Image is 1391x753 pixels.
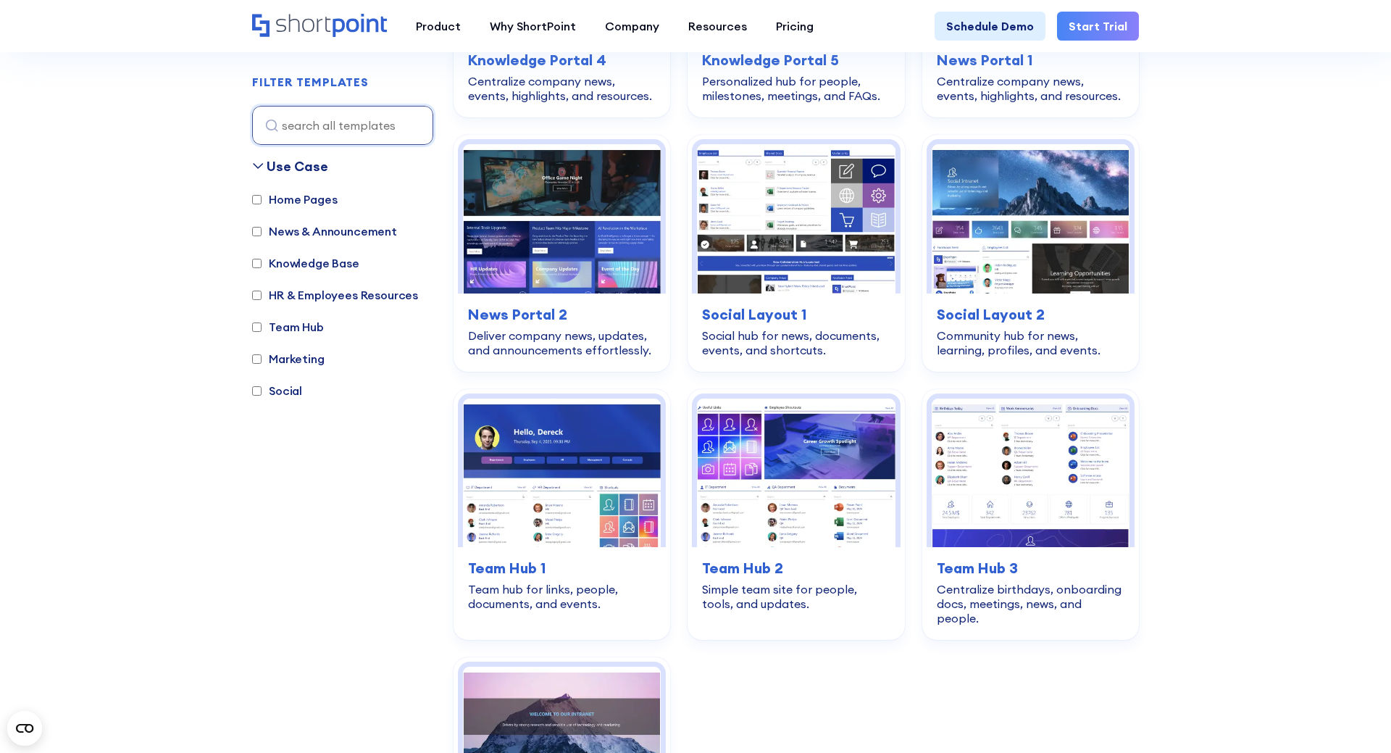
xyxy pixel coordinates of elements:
button: Open CMP widget [7,711,42,746]
a: Team Hub 3 – SharePoint Team Site Template: Centralize birthdays, onboarding docs, meetings, news... [922,389,1139,640]
label: Marketing [252,350,325,367]
label: News & Announcement [252,222,397,240]
a: Schedule Demo [935,12,1045,41]
a: Resources [674,12,761,41]
label: Home Pages [252,191,337,208]
input: Social [252,386,262,396]
a: Social Layout 1 – SharePoint Social Intranet Template: Social hub for news, documents, events, an... [688,135,904,371]
label: Social [252,382,302,399]
iframe: Chat Widget [1319,683,1391,753]
img: News Portal 2 – SharePoint News Post Template: Deliver company news, updates, and announcements e... [463,144,661,293]
a: Home [252,14,387,38]
div: Personalized hub for people, milestones, meetings, and FAQs. [702,74,890,103]
label: Knowledge Base [252,254,359,272]
a: Team Hub 2 – SharePoint Template Team Site: Simple team site for people, tools, and updates.Team ... [688,389,904,640]
input: search all templates [252,106,433,145]
div: Pricing [776,17,814,35]
input: Home Pages [252,195,262,204]
h2: FILTER TEMPLATES [252,76,369,89]
div: Company [605,17,659,35]
input: Marketing [252,354,262,364]
div: Centralize company news, events, highlights, and resources. [937,74,1124,103]
img: Social Layout 1 – SharePoint Social Intranet Template: Social hub for news, documents, events, an... [697,144,895,293]
a: Team Hub 1 – SharePoint Online Modern Team Site Template: Team hub for links, people, documents, ... [454,389,670,640]
div: Centralize company news, events, highlights, and resources. [468,74,656,103]
a: Social Layout 2 – SharePoint Community Site: Community hub for news, learning, profiles, and even... [922,135,1139,371]
img: Team Hub 1 – SharePoint Online Modern Team Site Template: Team hub for links, people, documents, ... [463,399,661,547]
img: Team Hub 3 – SharePoint Team Site Template: Centralize birthdays, onboarding docs, meetings, news... [932,399,1129,547]
a: Company [590,12,674,41]
h3: Team Hub 1 [468,557,656,579]
img: Social Layout 2 – SharePoint Community Site: Community hub for news, learning, profiles, and events. [932,144,1129,293]
a: Pricing [761,12,828,41]
a: Product [401,12,475,41]
a: Why ShortPoint [475,12,590,41]
h3: News Portal 1 [937,49,1124,71]
input: Knowledge Base [252,259,262,268]
div: Chat-Widget [1319,683,1391,753]
h3: Knowledge Portal 4 [468,49,656,71]
h3: Social Layout 1 [702,304,890,325]
h3: Team Hub 3 [937,557,1124,579]
div: Team hub for links, people, documents, and events. [468,582,656,611]
div: Use Case [267,157,328,176]
input: News & Announcement [252,227,262,236]
div: Why ShortPoint [490,17,576,35]
input: HR & Employees Resources [252,291,262,300]
label: Team Hub [252,318,324,336]
a: News Portal 2 – SharePoint News Post Template: Deliver company news, updates, and announcements e... [454,135,670,371]
label: HR & Employees Resources [252,286,418,304]
img: Team Hub 2 – SharePoint Template Team Site: Simple team site for people, tools, and updates. [697,399,895,547]
div: Deliver company news, updates, and announcements effortlessly. [468,328,656,357]
div: Community hub for news, learning, profiles, and events. [937,328,1124,357]
div: Centralize birthdays, onboarding docs, meetings, news, and people. [937,582,1124,625]
h3: Social Layout 2 [937,304,1124,325]
h3: Knowledge Portal 5 [702,49,890,71]
div: Simple team site for people, tools, and updates. [702,582,890,611]
div: Resources [688,17,747,35]
a: Start Trial [1057,12,1139,41]
input: Team Hub [252,323,262,332]
div: Social hub for news, documents, events, and shortcuts. [702,328,890,357]
h3: Team Hub 2 [702,557,890,579]
div: Product [416,17,461,35]
h3: News Portal 2 [468,304,656,325]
